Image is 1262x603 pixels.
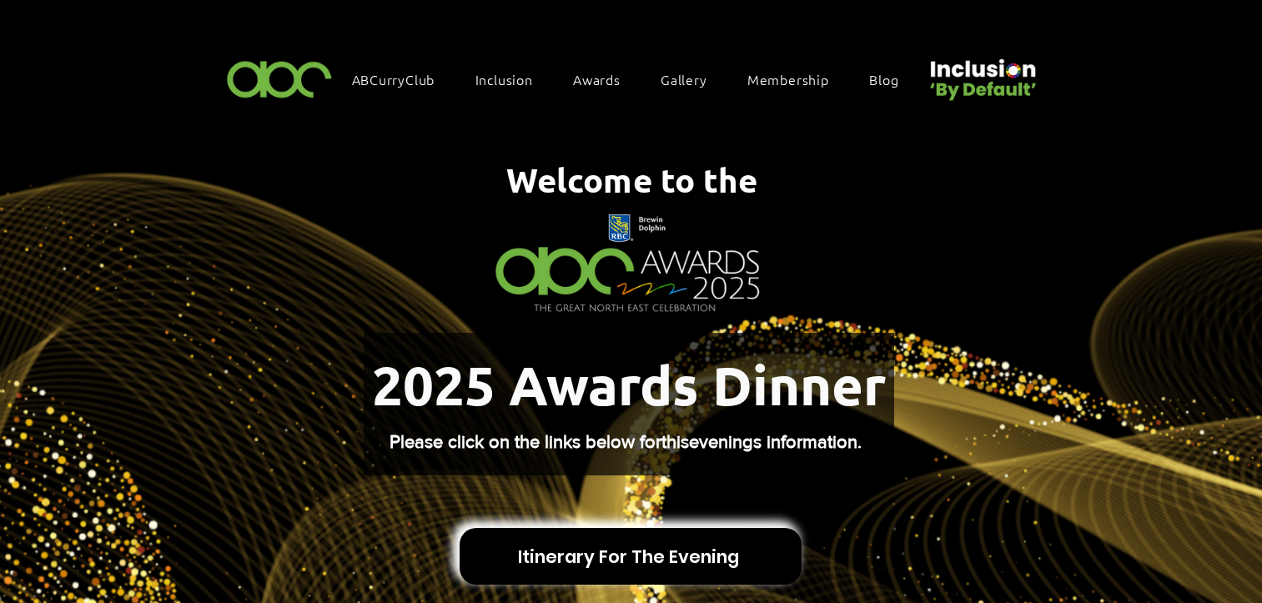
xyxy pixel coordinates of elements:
[652,62,732,97] a: Gallery
[565,62,646,97] div: Awards
[352,70,435,88] span: ABCurryClub
[573,70,621,88] span: Awards
[661,432,689,451] span: this
[222,53,337,103] img: ABC-Logo-Blank-Background-01-01-2.png
[506,158,757,201] span: Welcome to the
[390,432,661,451] span: Please click on the links below for
[344,62,460,97] a: ABCurryClub
[481,204,776,323] img: Northern Insights Double Pager Apr 2025.png
[747,70,829,88] span: Membership
[372,351,886,418] span: 2025 Awards Dinner
[869,70,898,88] span: Blog
[518,544,739,570] span: Itinerary For The Evening
[467,62,558,97] div: Inclusion
[739,62,854,97] a: Membership
[924,45,1039,103] img: Untitled design (22).png
[661,70,707,88] span: Gallery
[344,62,924,97] nav: Site
[460,528,802,585] a: Itinerary For The Evening
[475,70,533,88] span: Inclusion
[861,62,923,97] a: Blog
[689,432,862,451] span: evenings information.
